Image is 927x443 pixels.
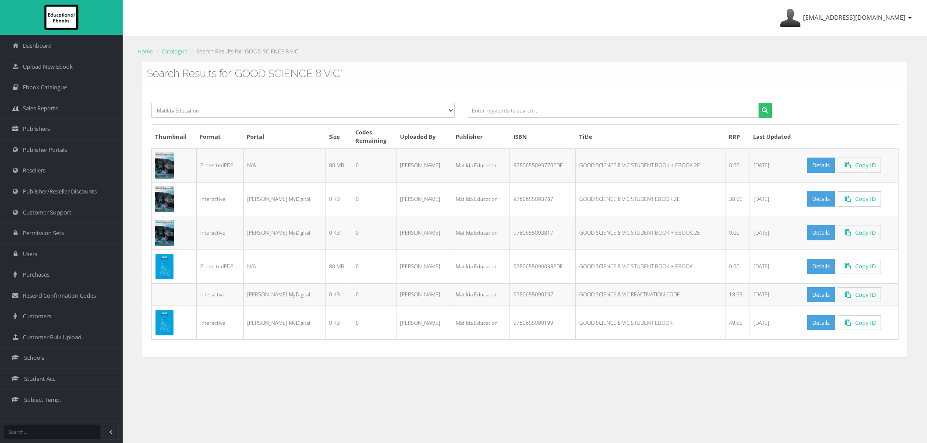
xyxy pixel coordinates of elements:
[23,63,73,71] span: Upload New Ebook
[452,306,510,340] td: Matilda Education
[725,148,750,182] td: 0.00
[576,182,725,216] td: GOOD SCIENCE 8 VIC STUDENT EBOOK 2E
[147,68,903,79] h3: Search Results for 'GOOD SCIENCE 8 VIC'
[396,182,452,216] td: [PERSON_NAME]
[750,148,802,182] td: [DATE]
[838,225,881,240] a: Click to copy to clipboard.
[196,148,243,182] td: ProtectedPDF
[510,306,576,340] td: 9780655090199
[855,161,876,169] span: Copy ID
[326,125,352,148] th: Size
[750,216,802,250] td: [DATE]
[452,250,510,283] td: Matilda Education
[23,292,96,300] span: Resend Confirmation Codes
[510,250,576,283] td: 9780655090038PDF
[576,216,725,250] td: GOOD SCIENCE 8 VIC STUDENT BOOK + EBOOK 2E
[576,306,725,340] td: GOOD SCIENCE 8 VIC STUDENT EBOOK
[23,250,37,258] span: Users
[576,283,725,306] td: GOOD SCIENCE 8 VIC REACTIVATION CODE
[189,47,300,56] li: Search Results for 'GOOD SCIENCE 8 VIC'
[838,315,881,330] a: Click to copy to clipboard.
[855,291,876,299] span: Copy ID
[510,283,576,306] td: 9780655090137
[750,125,802,148] th: Last Updated
[855,319,876,327] span: Copy ID
[4,425,100,439] input: Search...
[452,125,510,148] th: Publisher
[196,216,243,250] td: Interactive
[352,283,396,306] td: 0
[452,148,510,182] td: Matilda Education
[576,250,725,283] td: GOOD SCIENCE 8 VIC STUDENT BOOK + EBOOK
[23,166,46,175] span: Resellers
[23,42,52,50] span: Dashboard
[352,250,396,283] td: 0
[855,262,876,270] span: Copy ID
[243,125,326,148] th: Portal
[468,103,758,118] input: Enter keywords to search...
[352,182,396,216] td: 0
[510,148,576,182] td: 9780655093770PDF
[162,47,188,55] a: Catalogue
[23,187,97,196] span: Publisher/Reseller Discounts
[24,396,61,404] span: Subject Temp.
[396,148,452,182] td: [PERSON_NAME]
[155,309,174,336] img: ec69e1b9-f088-ea11-a992-0272d098c78b.jpg
[152,125,197,148] th: Thumbnail
[326,283,352,306] td: 0 KB
[196,250,243,283] td: ProtectedPDF
[725,216,750,250] td: 0.00
[24,354,44,362] span: Schools
[352,306,396,340] td: 0
[155,220,174,246] img: e72cb62e-06a9-40fc-adf2-a0252de940fb.png
[155,186,174,212] img: 95f42e68-8f40-4538-bc66-dfc9832553fe.png
[510,216,576,250] td: 9780655093817
[155,253,174,280] img: 542b3fe4-846c-40f7-be88-614173a37729.jpg
[725,306,750,340] td: 49.95
[807,191,835,207] a: Details
[396,125,452,148] th: Uploaded By
[196,125,243,148] th: Format
[352,125,396,148] th: Codes Remaining
[243,216,326,250] td: [PERSON_NAME] MyDigital
[23,125,50,133] span: Publishers
[155,152,174,179] img: 5ba7e46e-c021-444c-8ca4-7bc286e95b23.png
[396,283,452,306] td: [PERSON_NAME]
[750,182,802,216] td: [DATE]
[452,216,510,250] td: Matilda Education
[725,182,750,216] td: 30.00
[750,283,802,306] td: [DATE]
[807,287,835,302] a: Details
[838,158,881,173] a: Click to copy to clipboard.
[243,250,326,283] td: N/A
[452,283,510,306] td: Matilda Education
[780,7,801,28] img: Avatar
[396,250,452,283] td: [PERSON_NAME]
[807,158,835,173] a: Details
[452,182,510,216] td: Matilda Education
[576,125,725,148] th: Title
[807,259,835,274] a: Details
[807,225,835,240] a: Details
[23,104,58,113] span: Sales Reports
[23,271,50,279] span: Purchases
[23,146,67,154] span: Publisher Portals
[23,208,71,217] span: Customer Support
[196,182,243,216] td: Interactive
[725,283,750,306] td: 18.95
[750,250,802,283] td: [DATE]
[326,306,352,340] td: 0 KB
[243,148,326,182] td: N/A
[243,306,326,340] td: [PERSON_NAME] MyDigital
[23,333,81,341] span: Customer Bulk Upload
[24,375,57,383] span: Student Acc.
[510,125,576,148] th: ISBN
[243,283,326,306] td: [PERSON_NAME] MyDigital
[855,195,876,203] span: Copy ID
[725,250,750,283] td: 0.00
[138,47,153,55] a: Home
[23,83,67,91] span: Ebook Catalogue
[196,283,243,306] td: Interactive
[352,216,396,250] td: 0
[23,312,51,320] span: Customers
